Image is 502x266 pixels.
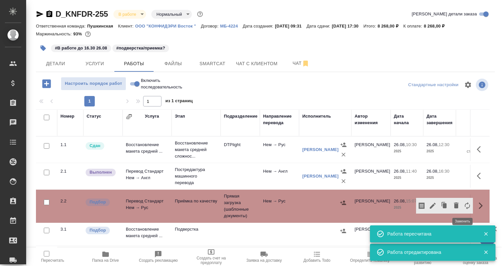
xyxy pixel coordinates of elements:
[197,60,228,68] span: Smartcat
[141,77,182,90] span: Включить последовательность
[118,60,150,68] span: Работы
[175,166,217,186] p: Постредактура машинного перевода
[196,10,204,18] button: Доп статусы указывают на важность/срочность заказа
[479,249,493,255] button: Закрыть
[90,227,106,234] p: Подбор
[260,165,299,188] td: Нем → Англ
[41,258,64,263] span: Пересчитать
[285,59,317,67] span: Чат
[427,169,439,174] p: 26.08,
[123,223,172,246] td: Восстановление макета средней ...
[479,231,493,237] button: Закрыть
[85,168,119,177] div: Исполнитель завершил работу
[201,24,220,28] p: Договор:
[439,169,449,174] p: 16:30
[132,248,185,266] button: Создать рекламацию
[459,113,485,126] div: Общий объем
[339,176,348,186] button: Удалить
[394,199,406,203] p: 26.08,
[302,147,339,152] a: [PERSON_NAME]
[460,77,476,93] span: Настроить таблицу
[438,198,451,214] button: Клонировать
[473,142,489,157] button: Здесь прячутся важные кнопки
[126,113,132,120] button: Сгруппировать
[85,226,119,235] div: Можно подбирать исполнителей
[175,226,217,233] p: Подверстка
[220,24,243,28] p: МБ-4224
[427,142,439,147] p: 26.08,
[185,248,238,266] button: Создать счет на предоплату
[427,148,453,155] p: 2025
[439,142,449,147] p: 12:30
[90,199,106,205] p: Подбор
[427,198,438,214] button: Редактировать
[246,258,282,263] span: Заявка на доставку
[60,198,80,204] div: 2.2
[473,198,489,214] button: Скрыть кнопки
[302,113,331,120] div: Исполнитель
[85,142,119,150] div: Менеджер проверил работу исполнителя, передает ее на следующий этап
[85,198,119,207] div: Можно подбирать исполнителей
[260,138,299,161] td: Нем → Рус
[189,256,234,265] span: Создать счет на предоплату
[394,113,420,126] div: Дата начала
[112,45,170,50] span: подверстка/приемка?
[302,60,310,67] svg: Отписаться
[38,77,56,90] button: Добавить работу
[351,165,391,188] td: [PERSON_NAME]
[275,24,307,28] p: [DATE] 09:31
[451,198,462,214] button: Удалить
[427,113,453,126] div: Дата завершения
[459,142,485,148] p: 2
[387,231,474,237] div: Работа пересчитана
[36,24,87,28] p: Ответственная команда:
[473,168,489,184] button: Здесь прячутся важные кнопки
[45,10,53,18] button: Скопировать ссылку
[79,248,132,266] button: Папка на Drive
[87,113,101,120] div: Статус
[123,195,172,218] td: Перевод Стандарт Нем → Рус
[61,77,126,90] button: Настроить порядок работ
[459,148,485,155] p: страница
[236,60,277,68] span: Чат с клиентом
[26,248,79,266] button: Пересчитать
[459,175,485,181] p: слово
[394,142,406,147] p: 26.08,
[243,24,275,28] p: Дата создания:
[118,24,135,28] p: Клиент:
[73,31,83,36] p: 93%
[113,10,146,19] div: В работе
[263,113,296,126] div: Направление перевода
[355,113,387,126] div: Автор изменения
[123,165,172,188] td: Перевод Стандарт Нем → Англ
[351,195,391,218] td: [PERSON_NAME]
[60,113,75,120] div: Номер
[224,113,258,120] div: Подразделение
[304,258,330,263] span: Добавить Todo
[175,198,217,204] p: Приёмка по качеству
[476,79,490,91] span: Посмотреть информацию
[40,60,71,68] span: Детали
[307,24,332,28] p: Дата сдачи:
[339,150,348,160] button: Удалить
[87,24,118,28] p: Пушкинская
[343,248,396,266] button: Определить тематику
[338,198,348,208] button: Назначить
[64,80,123,87] span: Настроить порядок работ
[427,175,453,181] p: 2025
[377,24,403,28] p: 8 268,00 ₽
[90,169,112,176] p: Выполнен
[139,258,178,263] span: Создать рекламацию
[302,174,339,179] a: [PERSON_NAME]
[60,226,80,233] div: 3.1
[260,195,299,218] td: Нем → Рус
[155,11,184,17] button: Нормальный
[55,45,107,51] p: #В работе до 16.30 26.08
[92,258,119,263] span: Папка на Drive
[117,11,138,17] button: В работе
[90,142,100,149] p: Сдан
[36,31,73,36] p: Маржинальность:
[332,24,363,28] p: [DATE] 17:30
[403,24,424,28] p: К оплате:
[221,138,260,161] td: DTPlight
